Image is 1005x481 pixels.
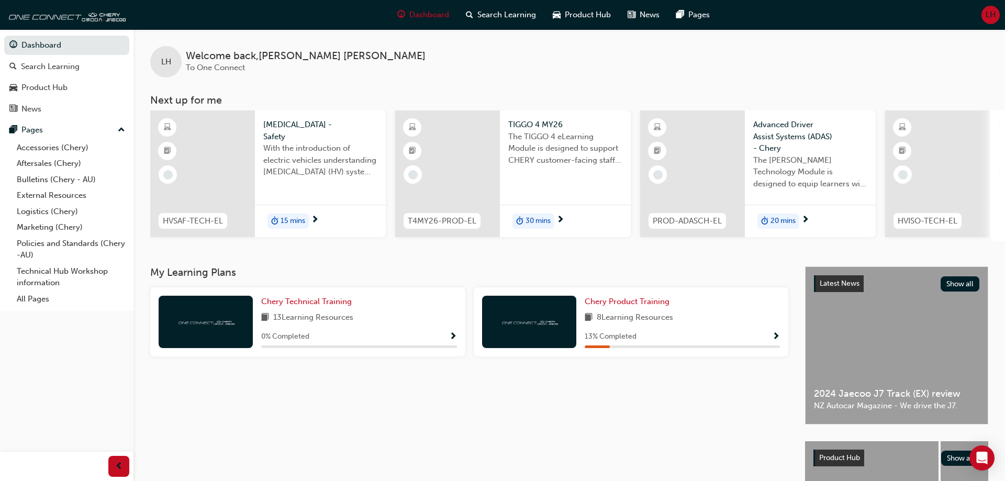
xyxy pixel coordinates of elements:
span: 0 % Completed [261,331,309,343]
span: Dashboard [409,9,449,21]
button: Show all [941,451,980,466]
button: DashboardSearch LearningProduct HubNews [4,33,129,120]
button: LH [981,6,1000,24]
a: Logistics (Chery) [13,204,129,220]
span: duration-icon [761,215,768,228]
span: book-icon [585,311,593,325]
div: Pages [21,124,43,136]
span: NZ Autocar Magazine - We drive the J7. [814,400,979,412]
span: 13 % Completed [585,331,636,343]
a: Chery Technical Training [261,296,356,308]
span: news-icon [9,105,17,114]
span: search-icon [466,8,473,21]
a: Policies and Standards (Chery -AU) [13,236,129,263]
span: T4MY26-PROD-EL [408,215,476,227]
span: 13 Learning Resources [273,311,353,325]
span: learningRecordVerb_NONE-icon [408,170,418,180]
span: 20 mins [770,215,796,227]
div: Open Intercom Messenger [969,445,995,471]
a: External Resources [13,187,129,204]
span: search-icon [9,62,17,72]
a: Accessories (Chery) [13,140,129,156]
span: 8 Learning Resources [597,311,673,325]
div: News [21,103,41,115]
a: Search Learning [4,57,129,76]
a: Technical Hub Workshop information [13,263,129,291]
a: Marketing (Chery) [13,219,129,236]
span: next-icon [311,216,319,225]
a: guage-iconDashboard [389,4,457,26]
a: Product Hub [4,78,129,97]
span: news-icon [628,8,635,21]
img: oneconnect [177,317,234,327]
span: guage-icon [397,8,405,21]
span: The TIGGO 4 eLearning Module is designed to support CHERY customer-facing staff with the product ... [508,131,622,166]
span: To One Connect [186,63,245,72]
span: Advanced Driver Assist Systems (ADAS) - Chery [753,119,867,154]
button: Show all [941,276,980,292]
span: next-icon [556,216,564,225]
span: Product Hub [819,453,860,462]
a: Latest NewsShow all [814,275,979,292]
span: pages-icon [676,8,684,21]
span: book-icon [261,311,269,325]
button: Show Progress [449,330,457,343]
span: The [PERSON_NAME] Technology Module is designed to equip learners with essential knowledge about ... [753,154,867,190]
span: HVSAF-TECH-EL [163,215,223,227]
a: search-iconSearch Learning [457,4,544,26]
a: Aftersales (Chery) [13,155,129,172]
span: booktick-icon [654,144,661,158]
span: booktick-icon [164,144,171,158]
a: All Pages [13,291,129,307]
span: learningResourceType_ELEARNING-icon [164,121,171,135]
a: HVSAF-TECH-EL[MEDICAL_DATA] - SafetyWith the introduction of electric vehicles understanding [MED... [150,110,386,237]
span: TIGGO 4 MY26 [508,119,622,131]
span: Chery Product Training [585,297,669,306]
button: Show Progress [772,330,780,343]
span: 30 mins [526,215,551,227]
a: T4MY26-PROD-ELTIGGO 4 MY26The TIGGO 4 eLearning Module is designed to support CHERY customer-faci... [395,110,631,237]
span: learningResourceType_ELEARNING-icon [409,121,416,135]
span: duration-icon [271,215,278,228]
span: duration-icon [516,215,523,228]
span: Search Learning [477,9,536,21]
span: Welcome back , [PERSON_NAME] [PERSON_NAME] [186,50,426,62]
span: Show Progress [449,332,457,342]
span: Show Progress [772,332,780,342]
span: PROD-ADASCH-EL [653,215,722,227]
span: prev-icon [115,460,123,473]
span: HVISO-TECH-EL [898,215,957,227]
span: booktick-icon [899,144,906,158]
button: Pages [4,120,129,140]
span: Product Hub [565,9,611,21]
a: Bulletins (Chery - AU) [13,172,129,188]
div: Search Learning [21,61,80,73]
span: car-icon [553,8,561,21]
span: News [640,9,660,21]
h3: Next up for me [133,94,1005,106]
span: car-icon [9,83,17,93]
a: Product HubShow all [813,450,980,466]
span: learningRecordVerb_NONE-icon [898,170,908,180]
a: Latest NewsShow all2024 Jaecoo J7 Track (EX) reviewNZ Autocar Magazine - We drive the J7. [805,266,988,424]
a: news-iconNews [619,4,668,26]
span: [MEDICAL_DATA] - Safety [263,119,377,142]
div: Product Hub [21,82,68,94]
span: Chery Technical Training [261,297,352,306]
a: Dashboard [4,36,129,55]
span: LH [986,9,996,21]
span: up-icon [118,124,125,137]
span: pages-icon [9,126,17,135]
span: Pages [688,9,710,21]
a: car-iconProduct Hub [544,4,619,26]
img: oneconnect [5,4,126,25]
span: guage-icon [9,41,17,50]
span: next-icon [801,216,809,225]
span: learningResourceType_ELEARNING-icon [899,121,906,135]
span: learningRecordVerb_NONE-icon [653,170,663,180]
span: 2024 Jaecoo J7 Track (EX) review [814,388,979,400]
a: pages-iconPages [668,4,718,26]
span: Latest News [820,279,859,288]
span: LH [161,56,171,68]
